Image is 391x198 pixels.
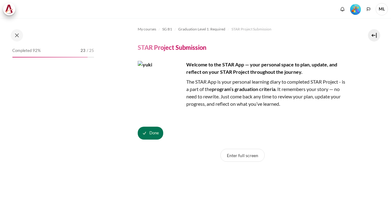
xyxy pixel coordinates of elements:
[138,78,347,108] p: The STAR App is your personal learning diary to completed STAR Project - is a part of the . It re...
[212,86,275,92] strong: program’s graduation criteria
[5,5,14,14] img: Architeck
[138,43,206,51] h4: STAR Project Submission
[350,4,361,15] img: Level #5
[138,24,347,34] nav: Navigation bar
[138,26,156,32] span: My courses
[87,48,94,54] span: / 25
[138,127,163,140] button: STAR Project Submission is marked as done. Press to undo.
[376,3,388,15] span: ML
[348,3,363,15] a: Level #5
[220,149,265,162] button: Enter full screen
[178,26,225,33] a: Graduation Level 1: Required
[231,26,271,32] span: STAR Project Submission
[231,26,271,33] a: STAR Project Submission
[138,61,347,76] h4: Welcome to the STAR App — your personal space to plan, update, and reflect on your STAR Project t...
[81,48,85,54] span: 23
[3,3,18,15] a: Architeck Architeck
[138,26,156,33] a: My courses
[178,26,225,32] span: Graduation Level 1: Required
[138,61,184,107] img: yuki
[162,26,172,33] a: SG B1
[149,130,159,136] span: Done
[12,48,41,54] span: Completed 92%
[162,26,172,32] span: SG B1
[338,5,347,14] div: Show notification window with no new notifications
[376,3,388,15] a: User menu
[350,3,361,15] div: Level #5
[364,5,373,14] button: Languages
[12,57,88,57] div: 92%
